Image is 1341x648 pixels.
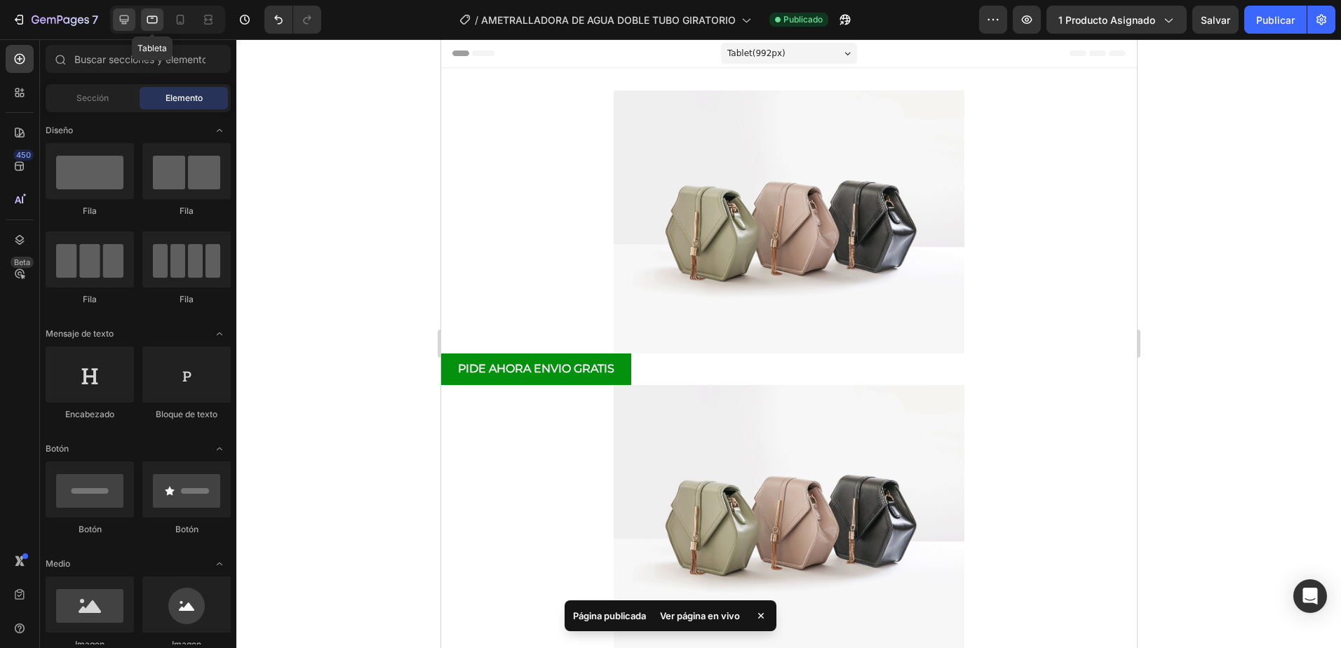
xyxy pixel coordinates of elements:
p: 7 [92,11,98,28]
span: Alternar abierto [208,438,231,460]
span: Elemento [166,92,203,104]
div: Fila [46,205,134,217]
span: Sección [76,92,109,104]
span: Alternar abierto [208,553,231,575]
span: Mensaje de texto [46,328,114,340]
iframe: Design area [441,39,1137,648]
button: 7 [6,6,105,34]
span: Salvar [1201,14,1230,26]
div: Fila [142,293,231,306]
span: Botón [46,443,69,455]
div: Fila [46,293,134,306]
div: Botón [46,523,134,536]
span: Diseño [46,124,73,137]
span: Publicado [783,13,823,26]
button: Salvar [1192,6,1239,34]
div: 450 [13,149,34,161]
span: 1 producto asignado [1058,13,1155,27]
div: Abra Intercom Messenger [1293,579,1327,613]
span: Medio [46,558,70,570]
button: Publicar [1244,6,1307,34]
p: Página publicada [573,609,646,623]
input: Buscar secciones y elementos [46,45,231,73]
span: Alternar abierto [208,119,231,142]
div: Encabezado [46,408,134,421]
div: Deshacer/Rehacer [264,6,321,34]
button: 1 producto asignado [1046,6,1187,34]
div: Beta [11,257,34,268]
span: / [475,13,478,27]
div: Bloque de texto [142,408,231,421]
div: Botón [142,523,231,536]
font: Publicar [1256,13,1295,27]
div: Fila [142,205,231,217]
span: AMETRALLADORA DE AGUA DOBLE TUBO GIRATORIO [481,13,736,27]
span: Alternar abierto [208,323,231,345]
div: Ver página en vivo [652,606,748,626]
